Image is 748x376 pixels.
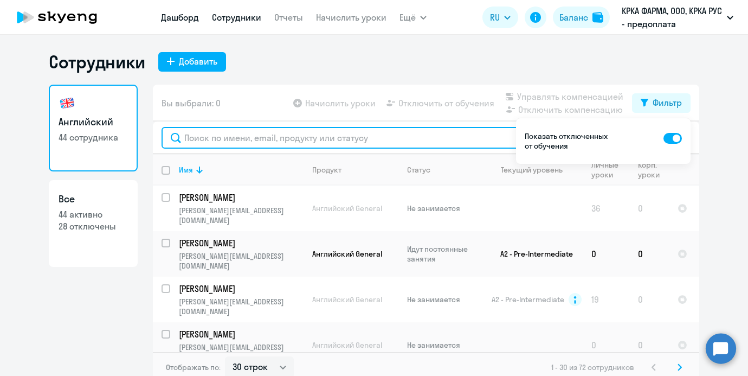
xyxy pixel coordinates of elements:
[59,94,76,112] img: english
[59,115,128,129] h3: Английский
[551,362,634,372] span: 1 - 30 из 72 сотрудников
[629,231,669,277] td: 0
[591,160,629,180] div: Личные уроки
[179,55,217,68] div: Добавить
[59,208,128,220] p: 44 активно
[638,160,661,180] div: Корп. уроки
[492,295,564,304] span: A2 - Pre-Intermediate
[162,97,221,110] span: Вы выбрали: 0
[179,328,301,340] p: [PERSON_NAME]
[653,96,682,109] div: Фильтр
[162,127,691,149] input: Поиск по имени, email, продукту или статусу
[312,295,382,304] span: Английский General
[407,203,481,213] p: Не занимается
[490,11,500,24] span: RU
[312,340,382,350] span: Английский General
[399,11,416,24] span: Ещё
[179,192,301,203] p: [PERSON_NAME]
[312,249,382,259] span: Английский General
[59,131,128,143] p: 44 сотрудника
[629,277,669,322] td: 0
[312,203,382,213] span: Английский General
[407,165,430,175] div: Статус
[59,192,128,206] h3: Все
[49,85,138,171] a: Английский44 сотрудника
[179,165,303,175] div: Имя
[179,206,303,225] p: [PERSON_NAME][EMAIL_ADDRESS][DOMAIN_NAME]
[525,131,610,151] p: Показать отключенных от обучения
[161,12,199,23] a: Дашборд
[399,7,427,28] button: Ещё
[583,231,629,277] td: 0
[632,93,691,113] button: Фильтр
[179,165,193,175] div: Имя
[179,237,301,249] p: [PERSON_NAME]
[179,328,303,340] a: [PERSON_NAME]
[179,251,303,271] p: [PERSON_NAME][EMAIL_ADDRESS][DOMAIN_NAME]
[179,192,303,203] a: [PERSON_NAME]
[49,180,138,267] a: Все44 активно28 отключены
[407,295,481,304] p: Не занимается
[482,7,518,28] button: RU
[629,322,669,368] td: 0
[592,12,603,23] img: balance
[501,165,563,175] div: Текущий уровень
[179,297,303,316] p: [PERSON_NAME][EMAIL_ADDRESS][DOMAIN_NAME]
[158,52,226,72] button: Добавить
[482,231,583,277] td: A2 - Pre-Intermediate
[49,51,145,73] h1: Сотрудники
[629,186,669,231] td: 0
[312,165,341,175] div: Продукт
[179,283,303,295] a: [PERSON_NAME]
[591,160,622,180] div: Личные уроки
[274,12,303,23] a: Отчеты
[179,342,303,362] p: [PERSON_NAME][EMAIL_ADDRESS][DOMAIN_NAME]
[583,322,629,368] td: 0
[553,7,610,28] button: Балансbalance
[212,12,261,23] a: Сотрудники
[179,237,303,249] a: [PERSON_NAME]
[179,283,301,295] p: [PERSON_NAME]
[583,277,629,322] td: 19
[559,11,588,24] div: Баланс
[622,4,723,30] p: КРКА ФАРМА, ООО, КРКА РУС - предоплата
[407,244,481,264] p: Идут постоянные занятия
[583,186,629,231] td: 36
[166,362,221,372] span: Отображать по:
[407,340,481,350] p: Не занимается
[491,165,582,175] div: Текущий уровень
[316,12,386,23] a: Начислить уроки
[407,165,481,175] div: Статус
[616,4,739,30] button: КРКА ФАРМА, ООО, КРКА РУС - предоплата
[59,220,128,232] p: 28 отключены
[638,160,668,180] div: Корп. уроки
[312,165,398,175] div: Продукт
